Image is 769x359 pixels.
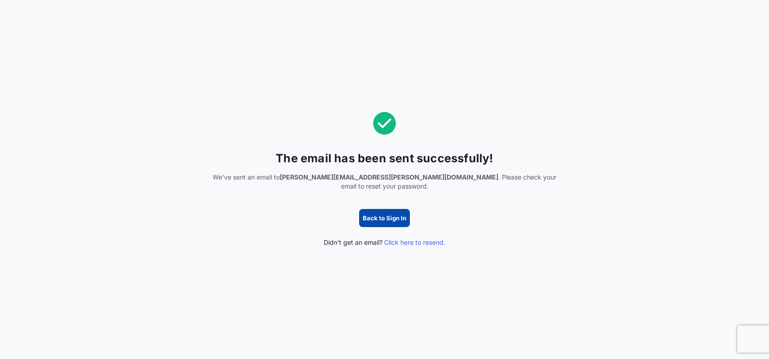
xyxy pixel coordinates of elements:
button: Back to Sign In [359,209,410,227]
span: [PERSON_NAME][EMAIL_ADDRESS][PERSON_NAME][DOMAIN_NAME] [280,173,498,181]
span: Click here to resend. [384,238,445,247]
span: Didn't get an email? [324,238,445,247]
span: The email has been sent successfully! [276,151,493,165]
p: Back to Sign In [363,213,406,223]
span: We've sent an email to . Please check your email to reset your password. [211,173,558,191]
